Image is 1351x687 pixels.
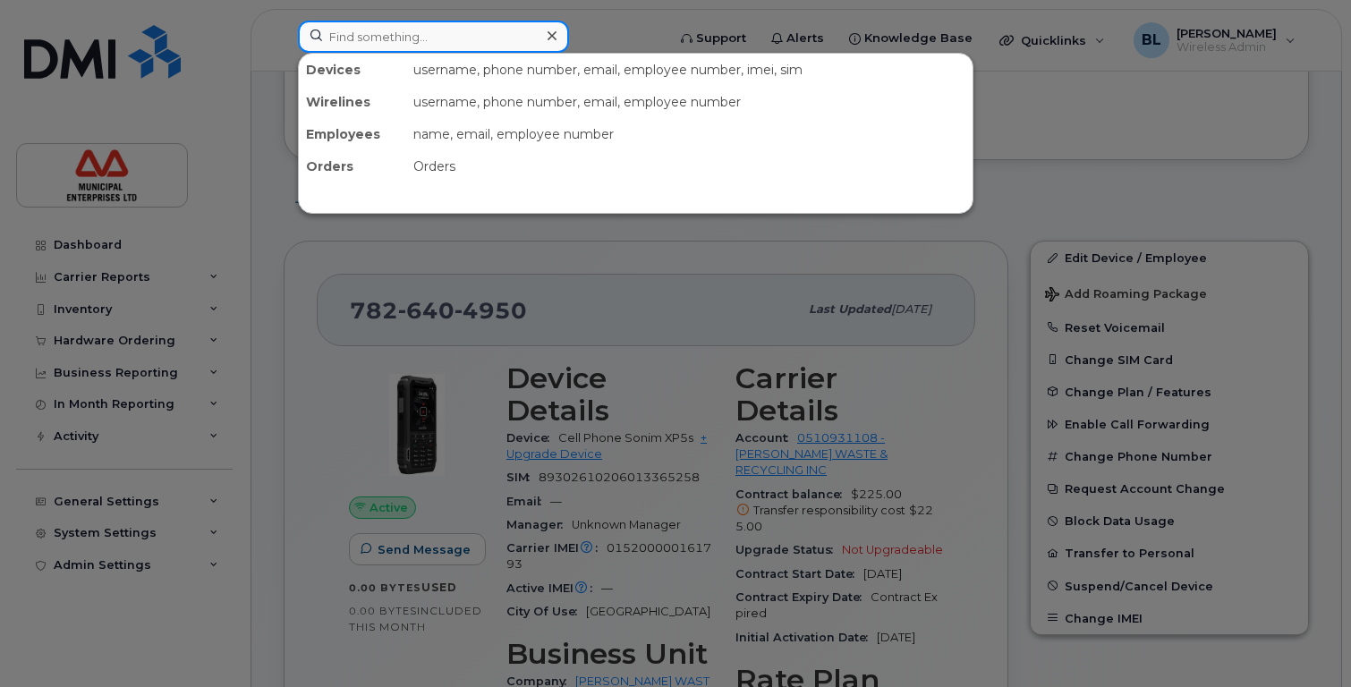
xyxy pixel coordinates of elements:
div: username, phone number, email, employee number [406,86,973,118]
input: Find something... [298,21,569,53]
div: Orders [406,150,973,182]
div: Employees [299,118,406,150]
div: username, phone number, email, employee number, imei, sim [406,54,973,86]
div: name, email, employee number [406,118,973,150]
div: Wirelines [299,86,406,118]
div: Devices [299,54,406,86]
div: Orders [299,150,406,182]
